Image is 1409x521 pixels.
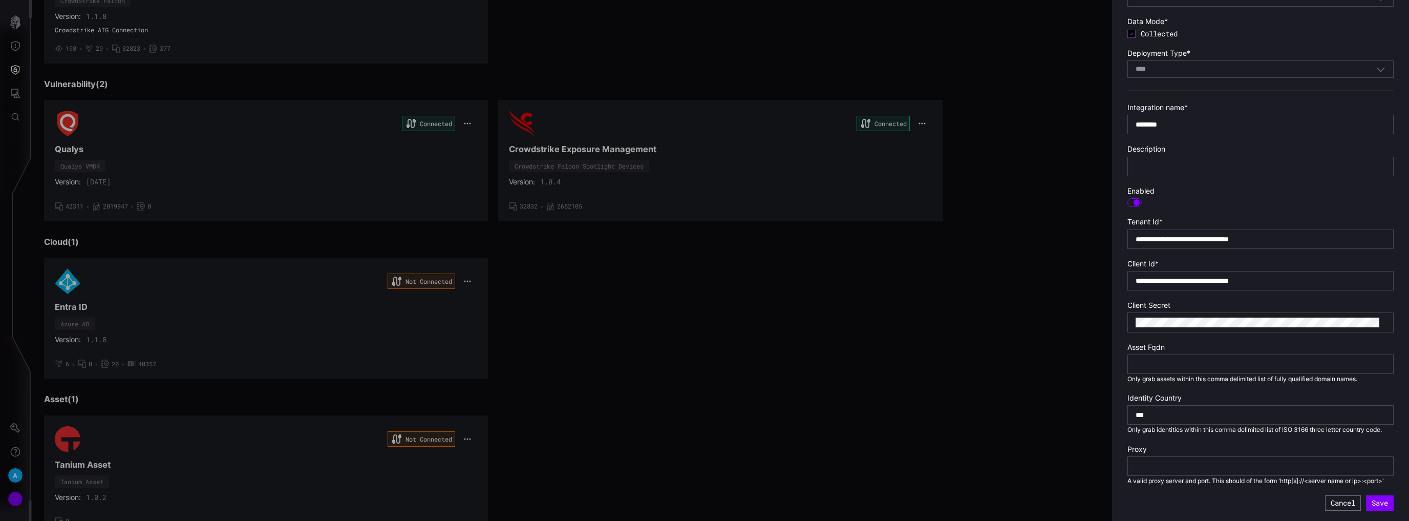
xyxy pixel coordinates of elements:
[1366,495,1394,511] button: Save
[1127,103,1394,112] label: Integration name *
[1127,426,1382,433] span: Only grab identities within this comma delimited list of ISO 3166 three letter country code.
[1127,49,1394,58] label: Deployment Type *
[1376,65,1385,74] button: Toggle options menu
[1127,186,1394,196] label: Enabled
[1127,17,1394,26] label: Data Mode *
[1127,259,1394,268] label: Client Id *
[1127,477,1384,485] span: A valid proxy server and port. This should of the form 'http[s]://<server name or ip>:<port>'
[1127,393,1394,403] label: Identity Country
[1141,29,1394,38] span: Collected
[1127,301,1394,310] label: Client Secret
[1127,144,1394,154] label: Description
[1127,217,1394,226] label: Tenant Id *
[1127,343,1394,352] label: Asset Fqdn
[1325,495,1361,511] button: Cancel
[1127,445,1394,454] label: Proxy
[1127,375,1357,383] span: Only grab assets within this comma delimited list of fully qualified domain names.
